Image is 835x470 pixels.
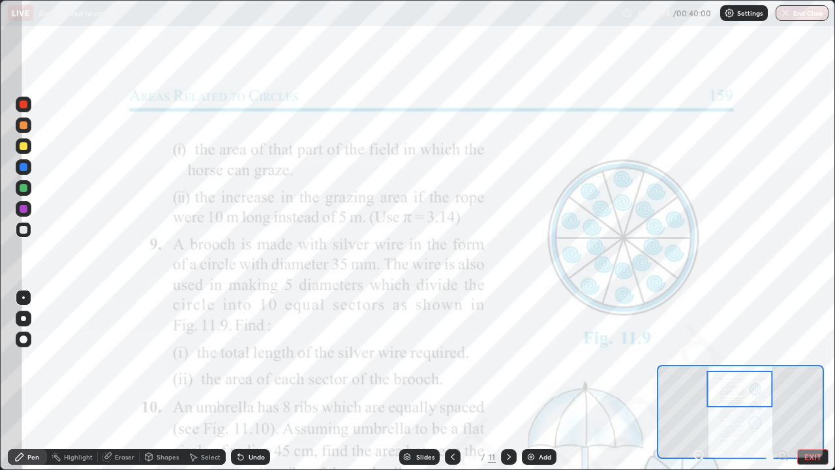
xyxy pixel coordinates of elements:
[797,449,828,465] button: EXIT
[38,8,113,18] p: Area related to circle
[481,453,485,461] div: /
[488,451,496,463] div: 11
[201,454,220,460] div: Select
[249,454,265,460] div: Undo
[724,8,735,18] img: class-settings-icons
[526,452,536,462] img: add-slide-button
[157,454,179,460] div: Shapes
[416,454,434,460] div: Slides
[64,454,93,460] div: Highlight
[776,5,828,21] button: End Class
[539,454,551,460] div: Add
[115,454,134,460] div: Eraser
[737,10,763,16] p: Settings
[466,453,479,461] div: 10
[12,8,29,18] p: LIVE
[27,454,39,460] div: Pen
[780,8,791,18] img: end-class-cross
